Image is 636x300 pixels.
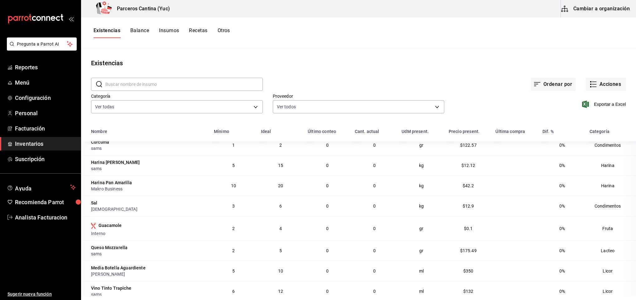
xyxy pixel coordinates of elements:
button: Otros [218,27,230,38]
span: 0 [326,226,329,231]
button: Ordenar por [531,78,576,91]
td: Lacteo [586,240,636,261]
span: 0 [373,143,376,148]
div: Mínimo [214,129,229,134]
span: 4 [279,226,282,231]
td: gr [398,135,445,155]
td: gr [398,240,445,261]
div: Ideal [261,129,271,134]
span: Recomienda Parrot [15,198,76,206]
div: Harina [PERSON_NAME] [91,159,140,165]
span: 0% [559,204,565,209]
div: sams [91,251,206,257]
span: $132 [463,289,474,294]
td: Condimentos [586,196,636,216]
span: 0% [559,268,565,273]
span: Inventarios [15,140,76,148]
div: sams [91,145,206,151]
span: Ver todos [277,104,296,110]
button: Acciones [586,78,626,91]
td: kg [398,175,445,196]
span: 0 [326,204,329,209]
td: Harina [586,155,636,175]
span: 0% [559,226,565,231]
div: sams [91,291,206,298]
span: $12.12 [461,163,475,168]
span: 0 [326,183,329,188]
button: Exportar a Excel [583,101,626,108]
span: $0.1 [464,226,473,231]
span: 5 [232,163,235,168]
a: Pregunta a Parrot AI [4,45,77,52]
span: 15 [278,163,283,168]
input: Buscar nombre de insumo [105,78,263,91]
span: 5 [279,248,282,253]
span: 10 [231,183,236,188]
span: 5 [232,268,235,273]
div: [PERSON_NAME] [91,271,206,277]
span: 6 [279,204,282,209]
span: Facturación [15,124,76,133]
span: Ver todas [95,104,114,110]
td: Harina [586,175,636,196]
span: 0 [373,268,376,273]
span: 2 [279,143,282,148]
span: $350 [463,268,474,273]
div: Vino Tinto Trapiche [91,285,131,291]
button: open_drawer_menu [69,16,74,21]
div: Existencias [91,58,123,68]
span: Suscripción [15,155,76,163]
div: Guacamole [99,222,122,229]
span: 0% [559,289,565,294]
label: Categoría [91,94,263,98]
span: 2 [232,248,235,253]
td: Fruta [586,216,636,240]
span: 0 [326,289,329,294]
div: Última compra [495,129,525,134]
div: Cant. actual [355,129,379,134]
span: 0 [373,226,376,231]
div: Makro Business [91,186,206,192]
span: 0 [326,248,329,253]
span: 0% [559,143,565,148]
div: sams [91,165,206,172]
span: 1 [232,143,235,148]
div: Dif. % [542,129,554,134]
td: kg [398,155,445,175]
span: Ayuda [15,184,68,191]
span: 0 [326,163,329,168]
div: Nombre [91,129,107,134]
span: Personal [15,109,76,117]
span: 3 [232,204,235,209]
span: 20 [278,183,283,188]
button: Pregunta a Parrot AI [7,37,77,51]
span: 10 [278,268,283,273]
button: Insumos [159,27,179,38]
td: kg [398,196,445,216]
svg: Insumo producido [91,223,96,229]
span: 0 [373,183,376,188]
span: $122.57 [460,143,477,148]
span: Pregunta a Parrot AI [17,41,67,47]
span: Menú [15,78,76,87]
td: ml [398,261,445,281]
span: $175.49 [460,248,477,253]
span: $12.9 [463,204,474,209]
label: Proveedor [273,94,445,98]
div: navigation tabs [94,27,230,38]
span: 2 [232,226,235,231]
span: 0 [373,204,376,209]
div: Media Botella Aguardiente [91,265,146,271]
h3: Parceros Cantina (Yuc) [112,5,170,12]
div: Último conteo [308,129,336,134]
span: 0 [373,163,376,168]
span: 12 [278,289,283,294]
span: 0% [559,183,565,188]
div: Curcuma [91,139,109,145]
td: gr [398,216,445,240]
span: Analista Facturacion [15,213,76,222]
div: UdM present. [402,129,429,134]
span: 0 [373,248,376,253]
span: Reportes [15,63,76,71]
